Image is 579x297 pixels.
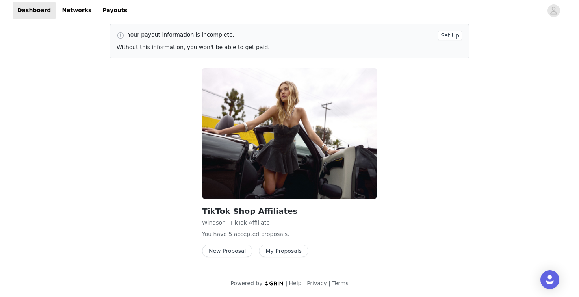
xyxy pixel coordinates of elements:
div: Open Intercom Messenger [540,270,559,289]
div: avatar [550,4,557,17]
h2: TikTok Shop Affiliates [202,205,377,217]
img: logo [264,281,284,286]
button: My Proposals [259,245,308,257]
a: Privacy [307,280,327,286]
span: Powered by [230,280,262,286]
p: Windsor - TikTok Affiliate [202,219,377,227]
img: Windsor [202,68,377,199]
a: Terms [332,280,348,286]
a: Dashboard [13,2,56,19]
p: You have 5 accepted proposal . [202,230,377,238]
span: | [303,280,305,286]
p: Your payout information is incomplete. [128,31,434,39]
span: s [285,231,288,237]
button: Set Up [438,31,462,40]
a: Payouts [98,2,132,19]
p: Without this information, you won't be able to get paid. [117,43,462,52]
a: Networks [57,2,96,19]
button: New Proposal [202,245,252,257]
span: | [286,280,288,286]
span: | [328,280,330,286]
a: Help [289,280,302,286]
